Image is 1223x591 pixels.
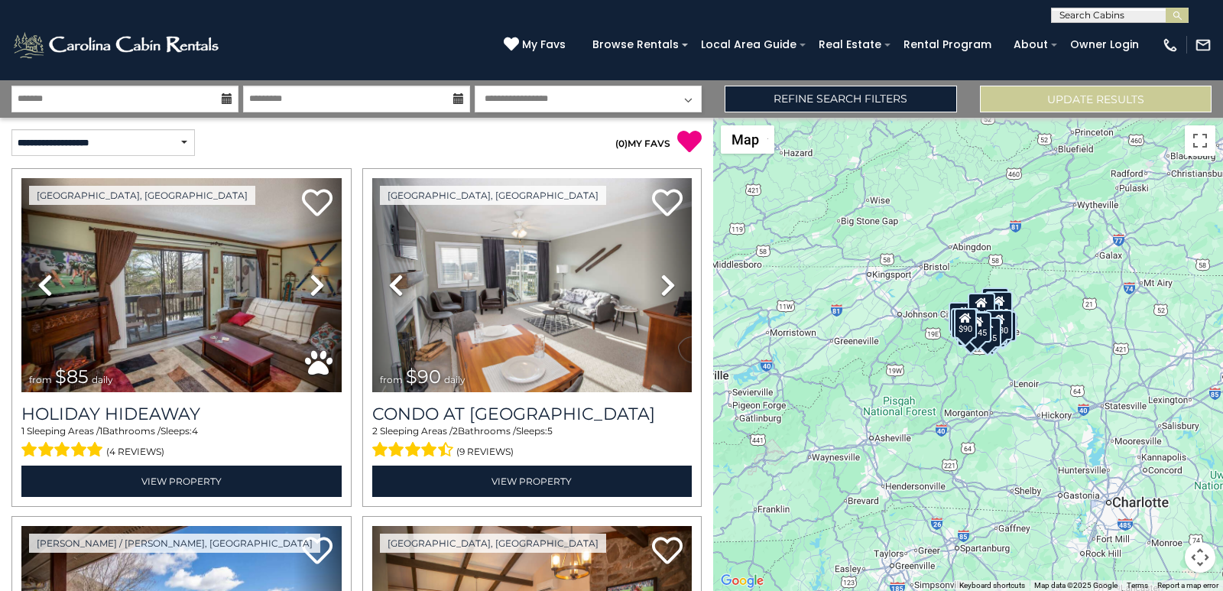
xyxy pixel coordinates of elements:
[957,316,985,346] div: $140
[989,311,1017,342] div: $115
[652,535,683,568] a: Add to favorites
[302,187,333,220] a: Add to favorites
[985,291,1013,321] div: $125
[585,33,686,57] a: Browse Rentals
[21,424,342,461] div: Sleeping Areas / Bathrooms / Sleeps:
[978,317,1005,348] div: $125
[11,30,223,60] img: White-1-2.png
[21,425,24,437] span: 1
[951,308,978,339] div: $145
[1034,581,1118,589] span: Map data ©2025 Google
[1006,33,1056,57] a: About
[372,425,378,437] span: 2
[973,317,1001,347] div: $145
[372,178,693,392] img: thumbnail_163280808.jpeg
[444,374,466,385] span: daily
[29,374,52,385] span: from
[380,534,606,553] a: [GEOGRAPHIC_DATA], [GEOGRAPHIC_DATA]
[1127,581,1148,589] a: Terms
[618,138,624,149] span: 0
[522,37,566,53] span: My Favs
[21,404,342,424] a: Holiday Hideaway
[55,365,89,388] span: $85
[99,425,102,437] span: 1
[547,425,553,437] span: 5
[21,178,342,392] img: thumbnail_163267576.jpeg
[1062,33,1147,57] a: Owner Login
[372,404,693,424] h3: Condo at Pinnacle Inn Resort
[615,138,628,149] span: ( )
[954,307,977,338] div: $90
[964,312,991,343] div: $145
[192,425,198,437] span: 4
[957,315,985,346] div: $140
[959,580,1025,591] button: Keyboard shortcuts
[732,132,759,148] span: Map
[29,534,320,553] a: [PERSON_NAME] / [PERSON_NAME], [GEOGRAPHIC_DATA]
[372,424,693,461] div: Sleeping Areas / Bathrooms / Sleeps:
[302,535,333,568] a: Add to favorites
[981,287,1009,318] div: $110
[456,442,514,462] span: (9 reviews)
[372,404,693,424] a: Condo at [GEOGRAPHIC_DATA]
[1157,581,1218,589] a: Report a map error
[106,442,164,462] span: (4 reviews)
[406,365,441,388] span: $90
[717,571,767,591] a: Open this area in Google Maps (opens a new window)
[1195,37,1212,54] img: mail-regular-white.png
[29,186,255,205] a: [GEOGRAPHIC_DATA], [GEOGRAPHIC_DATA]
[21,466,342,497] a: View Property
[380,186,606,205] a: [GEOGRAPHIC_DATA], [GEOGRAPHIC_DATA]
[380,374,403,385] span: from
[811,33,889,57] a: Real Estate
[896,33,999,57] a: Rental Program
[92,374,113,385] span: daily
[980,86,1212,112] button: Update Results
[1185,125,1215,156] button: Toggle fullscreen view
[372,466,693,497] a: View Property
[721,125,774,154] button: Change map style
[652,187,683,220] a: Add to favorites
[504,37,569,54] a: My Favs
[1162,37,1179,54] img: phone-regular-white.png
[949,301,976,332] div: $125
[615,138,670,149] a: (0)MY FAVS
[1185,542,1215,573] button: Map camera controls
[717,571,767,591] img: Google
[985,309,1013,339] div: $130
[453,425,458,437] span: 2
[967,292,994,323] div: $140
[693,33,804,57] a: Local Area Guide
[725,86,956,112] a: Refine Search Filters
